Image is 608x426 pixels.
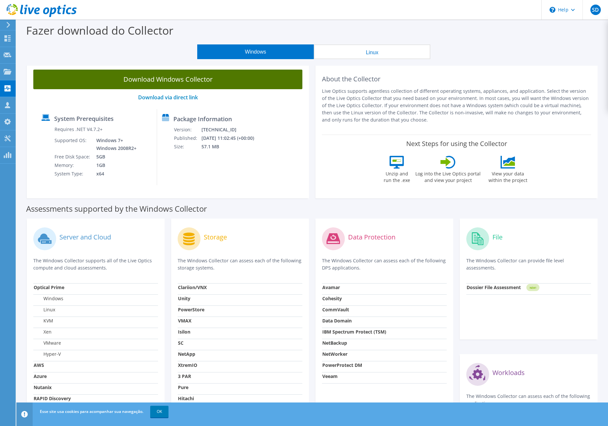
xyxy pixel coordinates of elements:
label: Package Information [173,116,232,122]
p: The Windows Collector can provide file level assessments. [466,257,591,271]
strong: Nutanix [34,384,52,390]
label: Windows [34,295,63,302]
label: Next Steps for using the Collector [406,140,507,148]
button: Linux [314,44,430,59]
strong: PowerStore [178,306,204,313]
a: OK [150,406,168,418]
label: VMware [34,340,61,346]
td: 1GB [91,161,138,170]
label: Log into the Live Optics portal and view your project [415,169,481,184]
strong: AWS [34,362,44,368]
label: Data Protection [348,234,395,240]
td: Supported OS: [54,136,91,153]
svg: \n [550,7,555,13]
a: Download via direct link [138,94,198,101]
p: Live Optics supports agentless collection of different operating systems, appliances, and applica... [322,88,591,123]
strong: Unity [178,295,190,302]
strong: Data Domain [322,318,352,324]
strong: 3 PAR [178,373,191,379]
td: 57.1 MB [201,142,263,151]
strong: VMAX [178,318,191,324]
td: Memory: [54,161,91,170]
span: Esse site usa cookies para acompanhar sua navegação. [40,409,143,414]
td: Size: [174,142,201,151]
strong: PowerProtect DM [322,362,362,368]
strong: Pure [178,384,188,390]
strong: Avamar [322,284,340,290]
strong: Cohesity [322,295,342,302]
h2: About the Collector [322,75,591,83]
label: Xen [34,329,52,335]
strong: Clariion/VNX [178,284,207,290]
td: Windows 7+ Windows 2008R2+ [91,136,138,153]
strong: Hitachi [178,395,194,401]
button: Windows [197,44,314,59]
p: The Windows Collector supports all of the Live Optics compute and cloud assessments. [33,257,158,271]
td: Version: [174,125,201,134]
strong: Optical Prime [34,284,64,290]
p: The Windows Collector can assess each of the following applications. [466,393,591,407]
td: [TECHNICAL_ID] [201,125,263,134]
td: x64 [91,170,138,178]
strong: NetWorker [322,351,347,357]
label: Fazer download do Collector [26,23,173,38]
strong: Dossier File Assessment [467,284,521,290]
label: KVM [34,318,53,324]
label: Linux [34,306,55,313]
strong: SC [178,340,184,346]
td: Published: [174,134,201,142]
strong: CommVault [322,306,349,313]
td: System Type: [54,170,91,178]
label: Storage [204,234,227,240]
strong: Azure [34,373,47,379]
strong: NetBackup [322,340,347,346]
td: [DATE] 11:02:45 (+00:00) [201,134,263,142]
p: The Windows Collector can assess each of the following DPS applications. [322,257,447,271]
tspan: NEW! [530,286,536,289]
label: System Prerequisites [54,115,114,122]
label: Requires .NET V4.7.2+ [55,126,103,133]
label: Unzip and run the .exe [382,169,412,184]
span: SD [590,5,601,15]
strong: XtremIO [178,362,197,368]
label: Hyper-V [34,351,61,357]
strong: RAPID Discovery [34,395,71,401]
strong: Veeam [322,373,338,379]
td: 5GB [91,153,138,161]
p: The Windows Collector can assess each of the following storage systems. [178,257,302,271]
strong: NetApp [178,351,195,357]
label: Workloads [492,369,525,376]
td: Free Disk Space: [54,153,91,161]
label: View your data within the project [484,169,531,184]
a: Download Windows Collector [33,70,302,89]
label: Assessments supported by the Windows Collector [26,205,207,212]
strong: Isilon [178,329,190,335]
label: Server and Cloud [59,234,111,240]
label: File [492,234,503,240]
strong: IBM Spectrum Protect (TSM) [322,329,386,335]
